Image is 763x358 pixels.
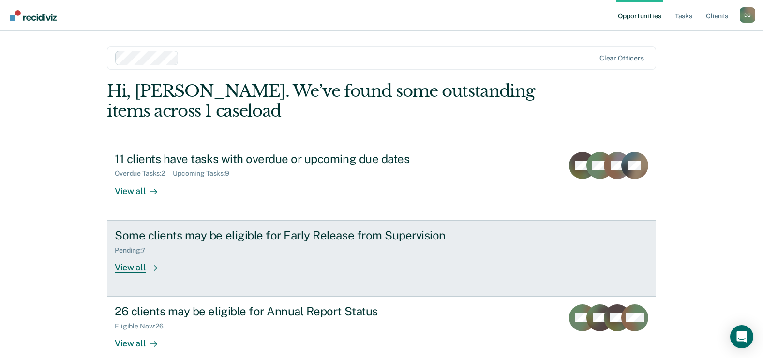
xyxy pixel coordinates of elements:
[740,7,755,23] button: Profile dropdown button
[107,144,656,220] a: 11 clients have tasks with overdue or upcoming due datesOverdue Tasks:2Upcoming Tasks:9View all
[115,330,169,349] div: View all
[740,7,755,23] div: D S
[115,228,454,242] div: Some clients may be eligible for Early Release from Supervision
[173,169,237,178] div: Upcoming Tasks : 9
[599,54,644,62] div: Clear officers
[115,246,153,254] div: Pending : 7
[115,178,169,196] div: View all
[10,10,57,21] img: Recidiviz
[107,81,546,121] div: Hi, [PERSON_NAME]. We’ve found some outstanding items across 1 caseload
[115,152,454,166] div: 11 clients have tasks with overdue or upcoming due dates
[115,169,173,178] div: Overdue Tasks : 2
[115,254,169,273] div: View all
[115,304,454,318] div: 26 clients may be eligible for Annual Report Status
[115,322,171,330] div: Eligible Now : 26
[730,325,753,348] div: Open Intercom Messenger
[107,220,656,297] a: Some clients may be eligible for Early Release from SupervisionPending:7View all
